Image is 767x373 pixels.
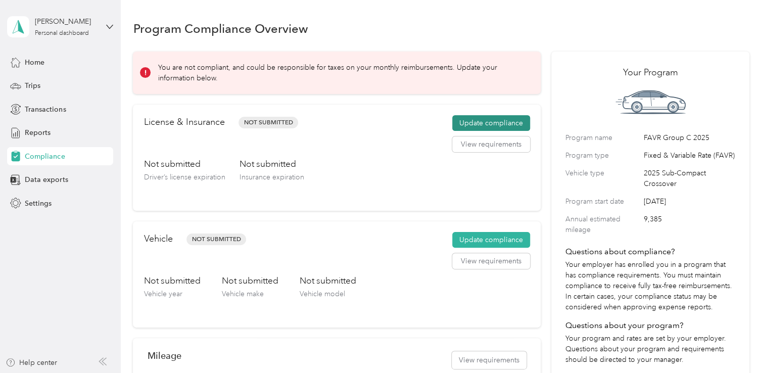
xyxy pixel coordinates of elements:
[186,234,246,245] span: Not Submitted
[299,274,356,287] h3: Not submitted
[147,350,181,361] h2: Mileage
[25,104,66,115] span: Transactions
[143,158,225,170] h3: Not submitted
[25,127,51,138] span: Reports
[565,150,640,161] label: Program type
[143,173,225,181] span: Driver’s license expiration
[25,57,44,68] span: Home
[565,196,640,207] label: Program start date
[644,168,736,189] span: 2025 Sub-Compact Crossover
[239,158,304,170] h3: Not submitted
[25,151,65,162] span: Compliance
[35,30,89,36] div: Personal dashboard
[221,274,278,287] h3: Not submitted
[221,290,263,298] span: Vehicle make
[143,232,172,246] h2: Vehicle
[565,66,736,79] h2: Your Program
[143,274,200,287] h3: Not submitted
[644,132,736,143] span: FAVR Group C 2025
[565,214,640,235] label: Annual estimated mileage
[565,246,736,258] h4: Questions about compliance?
[25,174,68,185] span: Data exports
[158,62,526,83] p: You are not compliant, and could be responsible for taxes on your monthly reimbursements. Update ...
[25,80,40,91] span: Trips
[644,214,736,235] span: 9,385
[238,117,298,128] span: Not Submitted
[710,316,767,373] iframe: Everlance-gr Chat Button Frame
[25,198,52,209] span: Settings
[452,115,530,131] button: Update compliance
[452,351,526,369] button: View requirements
[143,115,224,129] h2: License & Insurance
[565,168,640,189] label: Vehicle type
[565,259,736,312] p: Your employer has enrolled you in a program that has compliance requirements. You must maintain c...
[452,136,530,153] button: View requirements
[452,253,530,269] button: View requirements
[299,290,345,298] span: Vehicle model
[35,16,98,27] div: [PERSON_NAME]
[644,196,736,207] span: [DATE]
[239,173,304,181] span: Insurance expiration
[133,23,308,34] h1: Program Compliance Overview
[565,333,736,365] p: Your program and rates are set by your employer. Questions about your program and requirements sh...
[143,290,182,298] span: Vehicle year
[565,319,736,332] h4: Questions about your program?
[644,150,736,161] span: Fixed & Variable Rate (FAVR)
[452,232,530,248] button: Update compliance
[6,357,57,368] button: Help center
[565,132,640,143] label: Program name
